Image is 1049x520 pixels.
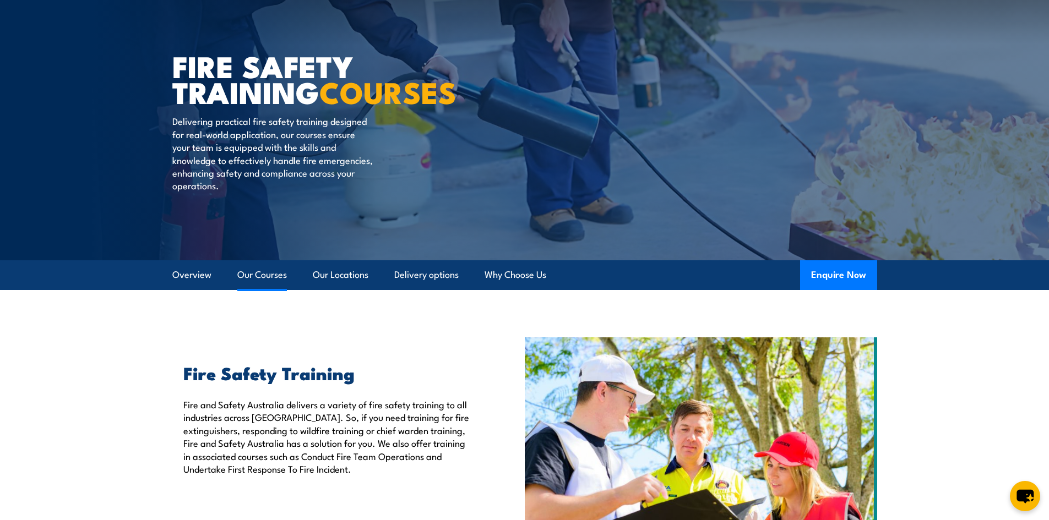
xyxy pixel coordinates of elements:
[237,260,287,289] a: Our Courses
[800,260,877,290] button: Enquire Now
[172,260,211,289] a: Overview
[172,114,373,191] p: Delivering practical fire safety training designed for real-world application, our courses ensure...
[1010,481,1040,511] button: chat-button
[183,365,474,380] h2: Fire Safety Training
[485,260,546,289] a: Why Choose Us
[319,68,456,114] strong: COURSES
[183,398,474,475] p: Fire and Safety Australia delivers a variety of fire safety training to all industries across [GE...
[313,260,368,289] a: Our Locations
[172,53,444,104] h1: FIRE SAFETY TRAINING
[394,260,459,289] a: Delivery options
